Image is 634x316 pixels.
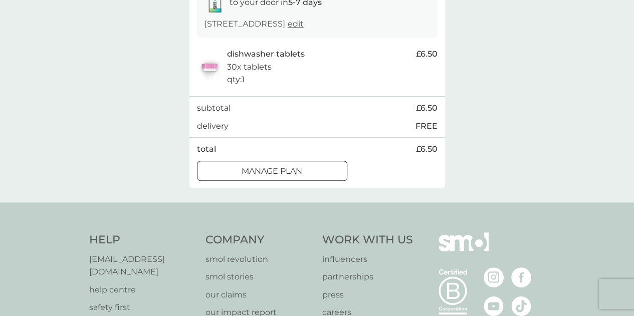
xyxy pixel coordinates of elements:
p: FREE [415,120,438,133]
p: 30x tablets [227,61,272,74]
span: £6.50 [416,102,438,115]
a: [EMAIL_ADDRESS][DOMAIN_NAME] [89,253,196,278]
p: Manage plan [242,165,302,178]
a: smol stories [205,270,312,283]
img: smol [439,232,489,266]
img: visit the smol Instagram page [484,267,504,287]
button: Manage plan [197,161,347,181]
a: safety first [89,301,196,314]
p: [STREET_ADDRESS] [204,18,304,31]
a: edit [288,19,304,29]
p: qty : 1 [227,73,245,86]
a: help centre [89,283,196,296]
p: dishwasher tablets [227,48,305,61]
span: £6.50 [416,48,438,61]
a: press [322,288,413,301]
p: subtotal [197,102,231,115]
a: influencers [322,253,413,266]
p: total [197,143,216,156]
img: visit the smol Tiktok page [511,296,531,316]
a: our claims [205,288,312,301]
h4: Company [205,232,312,248]
h4: Work With Us [322,232,413,248]
a: partnerships [322,270,413,283]
a: smol revolution [205,253,312,266]
img: visit the smol Facebook page [511,267,531,287]
p: delivery [197,120,229,133]
h4: Help [89,232,196,248]
span: £6.50 [416,143,438,156]
img: visit the smol Youtube page [484,296,504,316]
